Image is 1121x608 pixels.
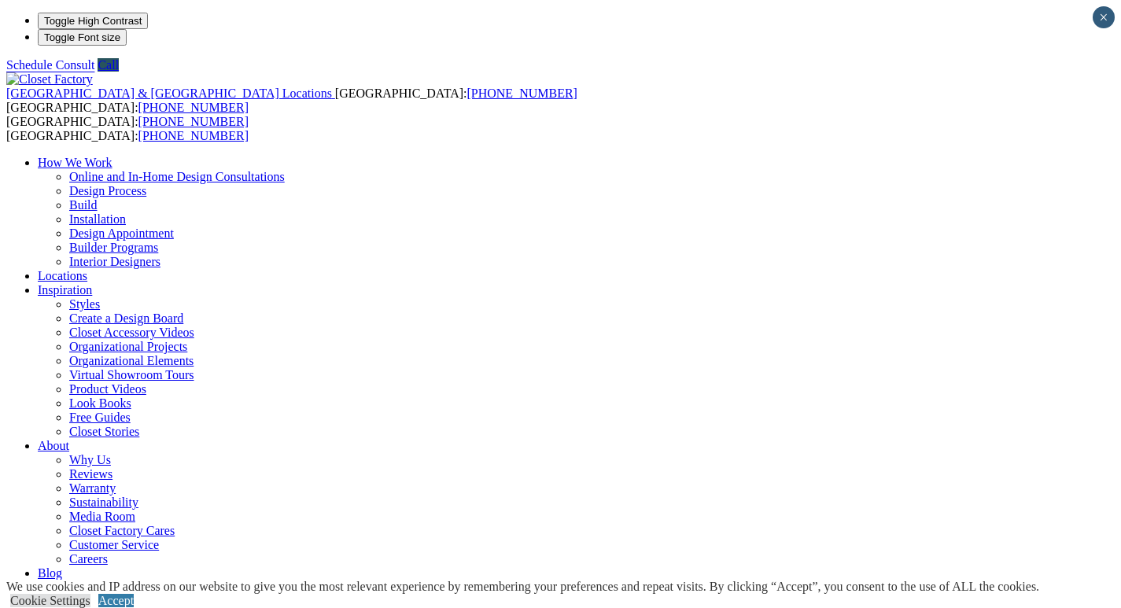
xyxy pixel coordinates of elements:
[69,481,116,495] a: Warranty
[6,72,93,87] img: Closet Factory
[138,115,249,128] a: [PHONE_NUMBER]
[6,115,249,142] span: [GEOGRAPHIC_DATA]: [GEOGRAPHIC_DATA]:
[69,297,100,311] a: Styles
[138,129,249,142] a: [PHONE_NUMBER]
[1093,6,1115,28] button: Close
[69,311,183,325] a: Create a Design Board
[69,227,174,240] a: Design Appointment
[44,31,120,43] span: Toggle Font size
[69,510,135,523] a: Media Room
[98,58,119,72] a: Call
[38,283,92,297] a: Inspiration
[69,241,158,254] a: Builder Programs
[466,87,577,100] a: [PHONE_NUMBER]
[6,87,577,114] span: [GEOGRAPHIC_DATA]: [GEOGRAPHIC_DATA]:
[6,58,94,72] a: Schedule Consult
[69,326,194,339] a: Closet Accessory Videos
[138,101,249,114] a: [PHONE_NUMBER]
[69,552,108,566] a: Careers
[38,156,112,169] a: How We Work
[69,524,175,537] a: Closet Factory Cares
[69,411,131,424] a: Free Guides
[69,340,187,353] a: Organizational Projects
[69,170,285,183] a: Online and In-Home Design Consultations
[69,382,146,396] a: Product Videos
[38,566,62,580] a: Blog
[6,87,335,100] a: [GEOGRAPHIC_DATA] & [GEOGRAPHIC_DATA] Locations
[10,594,90,607] a: Cookie Settings
[38,29,127,46] button: Toggle Font size
[69,425,139,438] a: Closet Stories
[38,269,87,282] a: Locations
[69,396,131,410] a: Look Books
[69,496,138,509] a: Sustainability
[38,13,148,29] button: Toggle High Contrast
[69,212,126,226] a: Installation
[69,198,98,212] a: Build
[69,368,194,381] a: Virtual Showroom Tours
[69,354,194,367] a: Organizational Elements
[69,255,160,268] a: Interior Designers
[98,594,134,607] a: Accept
[6,87,332,100] span: [GEOGRAPHIC_DATA] & [GEOGRAPHIC_DATA] Locations
[69,467,112,481] a: Reviews
[69,453,111,466] a: Why Us
[44,15,142,27] span: Toggle High Contrast
[6,580,1039,594] div: We use cookies and IP address on our website to give you the most relevant experience by remember...
[69,184,146,197] a: Design Process
[38,439,69,452] a: About
[69,538,159,551] a: Customer Service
